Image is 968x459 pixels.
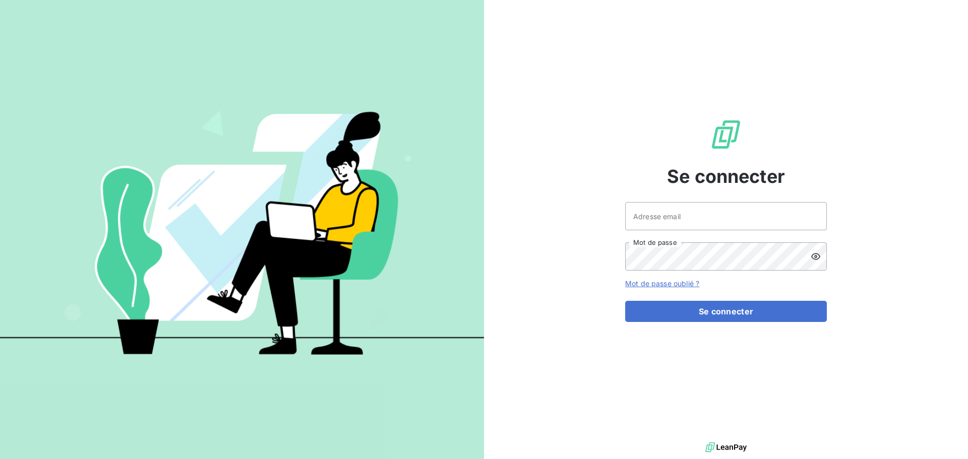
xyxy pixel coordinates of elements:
button: Se connecter [625,301,827,322]
img: Logo LeanPay [710,118,742,151]
img: logo [705,440,747,455]
a: Mot de passe oublié ? [625,279,699,288]
span: Se connecter [667,163,785,190]
input: placeholder [625,202,827,230]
